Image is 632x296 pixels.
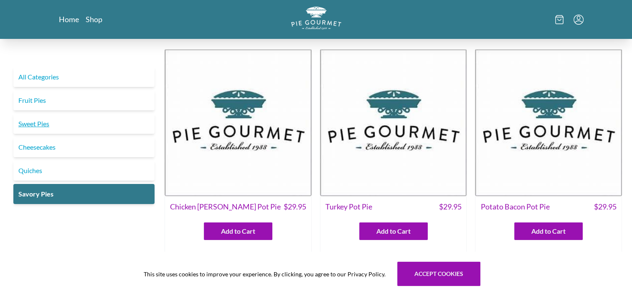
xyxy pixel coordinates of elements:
[325,201,372,212] span: Turkey Pot Pie
[13,67,155,87] a: All Categories
[284,201,306,212] span: $ 29.95
[13,114,155,134] a: Sweet Pies
[291,7,341,32] a: Logo
[594,201,617,212] span: $ 29.95
[439,201,461,212] span: $ 29.95
[475,49,622,196] img: Potato Bacon Pot Pie
[13,137,155,157] a: Cheesecakes
[320,49,467,196] img: Turkey Pot Pie
[170,201,281,212] span: Chicken [PERSON_NAME] Pot Pie
[291,7,341,30] img: logo
[165,49,312,196] img: Chicken Curry Pot Pie
[86,14,102,24] a: Shop
[13,184,155,204] a: Savory Pies
[144,270,386,278] span: This site uses cookies to improve your experience. By clicking, you agree to our Privacy Policy.
[204,222,272,240] button: Add to Cart
[359,222,428,240] button: Add to Cart
[59,14,79,24] a: Home
[531,226,566,236] span: Add to Cart
[480,201,549,212] span: Potato Bacon Pot Pie
[574,15,584,25] button: Menu
[13,161,155,181] a: Quiches
[376,226,411,236] span: Add to Cart
[397,262,480,286] button: Accept cookies
[514,222,583,240] button: Add to Cart
[13,90,155,110] a: Fruit Pies
[221,226,255,236] span: Add to Cart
